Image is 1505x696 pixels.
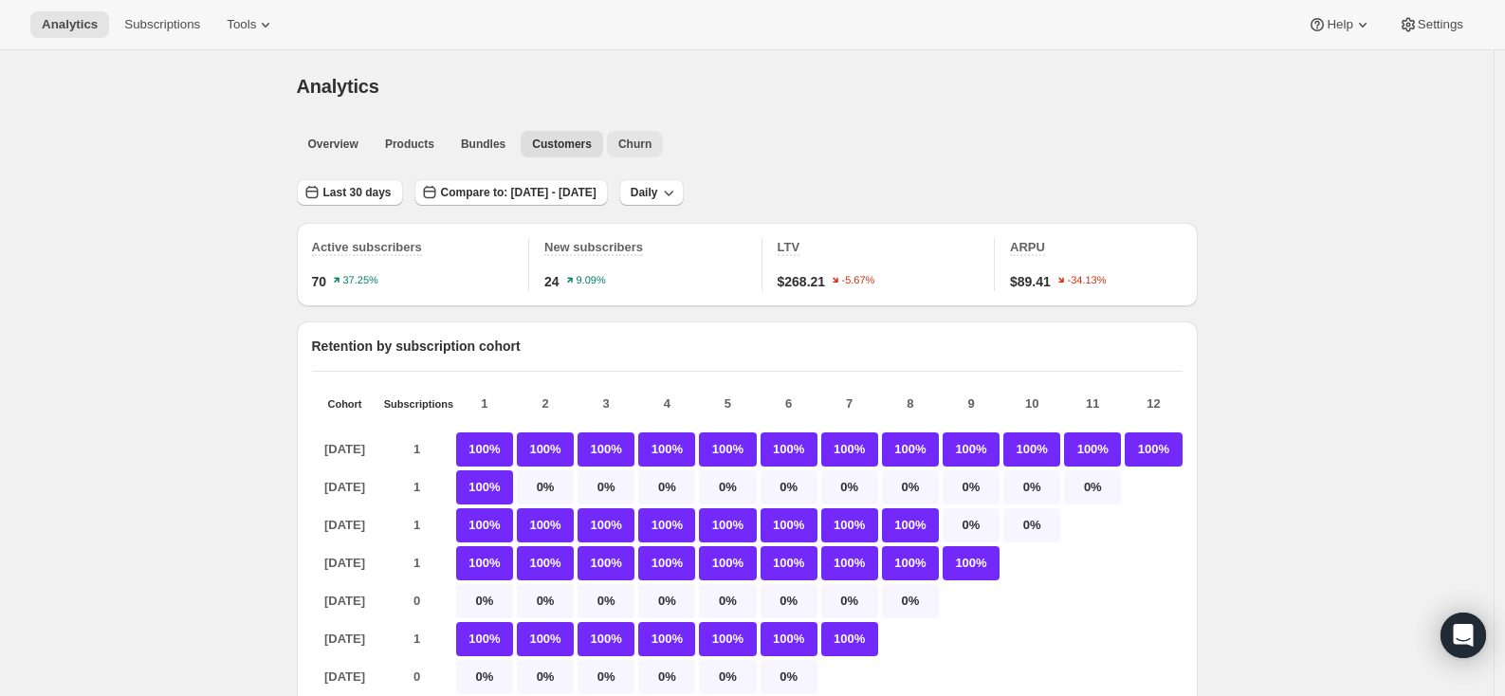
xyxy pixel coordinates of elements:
[1003,394,1060,413] p: 10
[1441,613,1486,658] div: Open Intercom Messenger
[578,584,634,618] p: 0%
[882,508,939,542] p: 100%
[384,660,450,694] p: 0
[456,508,513,542] p: 100%
[312,660,378,694] p: [DATE]
[761,584,817,618] p: 0%
[312,508,378,542] p: [DATE]
[1296,11,1383,38] button: Help
[1003,508,1060,542] p: 0%
[1064,470,1121,504] p: 0%
[384,432,450,467] p: 1
[578,546,634,580] p: 100%
[385,137,434,152] span: Products
[384,470,450,504] p: 1
[312,470,378,504] p: [DATE]
[761,508,817,542] p: 100%
[297,76,379,97] span: Analytics
[1010,240,1045,254] span: ARPU
[384,508,450,542] p: 1
[578,432,634,467] p: 100%
[943,394,1000,413] p: 9
[699,508,756,542] p: 100%
[384,546,450,580] p: 1
[215,11,286,38] button: Tools
[1064,394,1121,413] p: 11
[638,508,695,542] p: 100%
[761,546,817,580] p: 100%
[943,470,1000,504] p: 0%
[456,470,513,504] p: 100%
[414,179,608,206] button: Compare to: [DATE] - [DATE]
[778,240,800,254] span: LTV
[308,137,358,152] span: Overview
[638,470,695,504] p: 0%
[576,275,605,286] text: 9.09%
[1010,272,1051,291] span: $89.41
[699,660,756,694] p: 0%
[638,394,695,413] p: 4
[517,660,574,694] p: 0%
[638,660,695,694] p: 0%
[1387,11,1475,38] button: Settings
[882,432,939,467] p: 100%
[699,470,756,504] p: 0%
[1125,394,1182,413] p: 12
[699,546,756,580] p: 100%
[1003,432,1060,467] p: 100%
[1003,470,1060,504] p: 0%
[517,432,574,467] p: 100%
[384,398,450,410] p: Subscriptions
[699,394,756,413] p: 5
[113,11,211,38] button: Subscriptions
[456,584,513,618] p: 0%
[943,546,1000,580] p: 100%
[456,546,513,580] p: 100%
[699,584,756,618] p: 0%
[578,660,634,694] p: 0%
[821,508,878,542] p: 100%
[821,584,878,618] p: 0%
[384,622,450,656] p: 1
[638,622,695,656] p: 100%
[821,470,878,504] p: 0%
[30,11,109,38] button: Analytics
[943,432,1000,467] p: 100%
[384,584,450,618] p: 0
[517,394,574,413] p: 2
[517,584,574,618] p: 0%
[517,508,574,542] p: 100%
[778,272,826,291] span: $268.21
[312,432,378,467] p: [DATE]
[544,240,643,254] span: New subscribers
[1327,17,1352,32] span: Help
[578,470,634,504] p: 0%
[517,622,574,656] p: 100%
[312,337,1183,356] p: Retention by subscription cohort
[517,470,574,504] p: 0%
[882,584,939,618] p: 0%
[699,432,756,467] p: 100%
[343,275,379,286] text: 37.25%
[312,622,378,656] p: [DATE]
[1125,432,1182,467] p: 100%
[943,508,1000,542] p: 0%
[532,137,592,152] span: Customers
[578,508,634,542] p: 100%
[441,185,596,200] span: Compare to: [DATE] - [DATE]
[323,185,392,200] span: Last 30 days
[761,394,817,413] p: 6
[638,546,695,580] p: 100%
[1067,275,1106,286] text: -34.13%
[312,546,378,580] p: [DATE]
[312,272,327,291] span: 70
[42,17,98,32] span: Analytics
[578,394,634,413] p: 3
[699,622,756,656] p: 100%
[821,546,878,580] p: 100%
[821,622,878,656] p: 100%
[821,432,878,467] p: 100%
[882,470,939,504] p: 0%
[882,394,939,413] p: 8
[456,394,513,413] p: 1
